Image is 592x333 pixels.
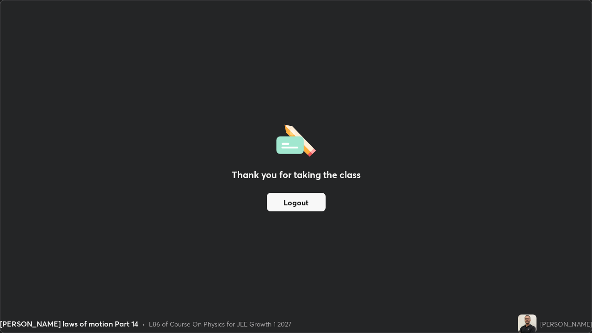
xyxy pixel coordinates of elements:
img: offlineFeedback.1438e8b3.svg [276,122,316,157]
button: Logout [267,193,326,211]
div: • [142,319,145,329]
div: L86 of Course On Physics for JEE Growth 1 2027 [149,319,291,329]
h2: Thank you for taking the class [232,168,361,182]
div: [PERSON_NAME] [540,319,592,329]
img: 8c1fde6419384cb7889f551dfce9ab8f.jpg [518,314,536,333]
